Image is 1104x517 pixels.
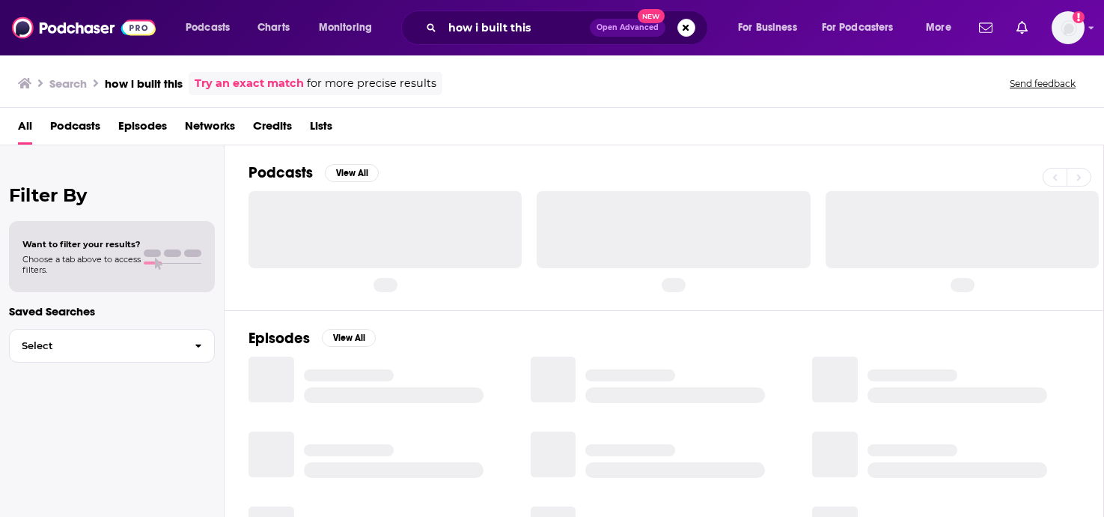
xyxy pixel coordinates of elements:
span: Open Advanced [597,24,659,31]
a: Show notifications dropdown [973,15,998,40]
span: Monitoring [319,17,372,38]
button: open menu [812,16,915,40]
input: Search podcasts, credits, & more... [442,16,590,40]
a: Lists [310,114,332,145]
a: PodcastsView All [248,163,379,182]
a: Credits [253,114,292,145]
button: Send feedback [1005,77,1080,90]
img: Podchaser - Follow, Share and Rate Podcasts [12,13,156,42]
span: Charts [257,17,290,38]
a: Show notifications dropdown [1010,15,1034,40]
button: open menu [175,16,249,40]
a: Try an exact match [195,75,304,92]
a: Charts [248,16,299,40]
h3: Search [49,76,87,91]
span: Choose a tab above to access filters. [22,254,141,275]
span: for more precise results [307,75,436,92]
a: Episodes [118,114,167,145]
button: Open AdvancedNew [590,19,665,37]
button: View All [325,164,379,182]
a: All [18,114,32,145]
span: More [926,17,951,38]
span: Want to filter your results? [22,239,141,250]
p: Saved Searches [9,304,215,318]
span: Logged in as SolComms [1052,11,1085,44]
div: Search podcasts, credits, & more... [415,10,722,45]
h2: Filter By [9,184,215,206]
button: open menu [308,16,391,40]
span: For Podcasters [822,17,894,38]
a: EpisodesView All [248,329,376,348]
h2: Episodes [248,329,310,348]
h2: Podcasts [248,163,313,182]
a: Podcasts [50,114,100,145]
a: Networks [185,114,235,145]
button: Show profile menu [1052,11,1085,44]
button: open menu [915,16,970,40]
button: View All [322,329,376,347]
button: open menu [728,16,816,40]
span: New [638,9,665,23]
span: Podcasts [186,17,230,38]
img: User Profile [1052,11,1085,44]
span: Select [10,341,183,351]
svg: Add a profile image [1073,11,1085,23]
h3: how i built this [105,76,183,91]
span: For Business [738,17,797,38]
button: Select [9,329,215,363]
